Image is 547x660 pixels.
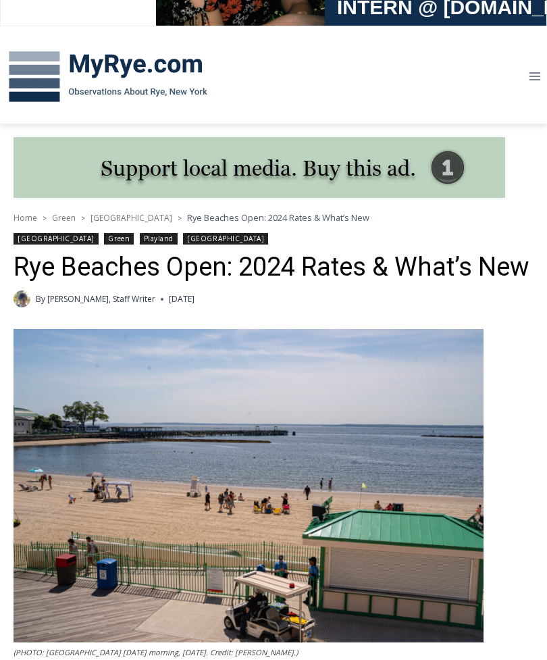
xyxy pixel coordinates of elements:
span: Open Tues. - Sun. [PHONE_NUMBER] [4,139,132,191]
a: Author image [14,290,30,307]
img: (PHOTO: MyRye.com 2024 Head Intern, Editor and now Staff Writer Charlie Morris. Contributed.)Char... [14,290,30,307]
img: support local media, buy this ad [14,137,505,198]
span: > [81,213,85,223]
a: Playland [140,233,178,245]
h1: Rye Beaches Open: 2024 Rates & What’s New [14,252,533,283]
a: Green [104,233,134,245]
img: (PHOTO: Playland Beach Saturday morning, May 25, 2024. Credit: Justin Gray.) [14,329,484,642]
div: "[PERSON_NAME]'s draw is the fine variety of pristine raw fish kept on hand" [139,84,199,161]
figcaption: (PHOTO: [GEOGRAPHIC_DATA] [DATE] morning, [DATE]. Credit: [PERSON_NAME].) [14,646,484,659]
button: Open menu [522,66,547,87]
a: [PERSON_NAME], Staff Writer [47,293,155,305]
a: Green [52,212,76,224]
nav: Breadcrumbs [14,211,533,224]
a: [GEOGRAPHIC_DATA] [90,212,172,224]
span: By [36,293,45,305]
a: Home [14,212,37,224]
span: Rye Beaches Open: 2024 Rates & What’s New [187,211,369,224]
a: [GEOGRAPHIC_DATA] [14,233,99,245]
time: [DATE] [169,293,194,305]
a: [GEOGRAPHIC_DATA] [183,233,268,245]
span: > [178,213,182,223]
a: Open Tues. - Sun. [PHONE_NUMBER] [1,136,136,168]
span: > [43,213,47,223]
